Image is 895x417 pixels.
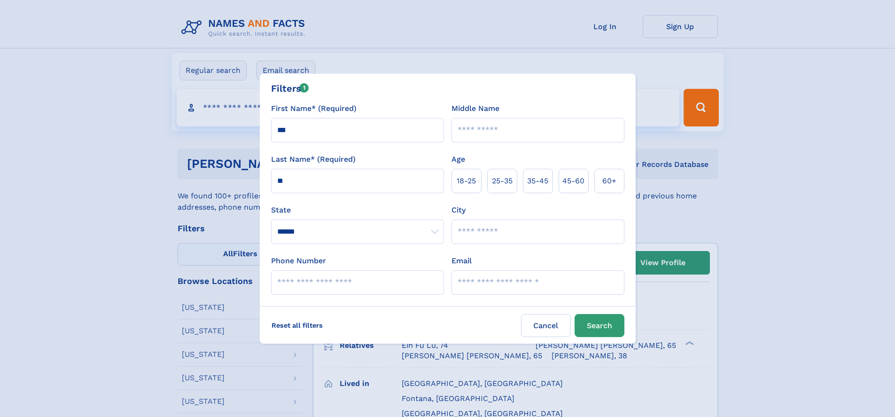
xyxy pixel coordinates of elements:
[271,103,357,114] label: First Name* (Required)
[271,154,356,165] label: Last Name* (Required)
[451,205,466,216] label: City
[271,81,309,95] div: Filters
[451,154,465,165] label: Age
[451,255,472,267] label: Email
[265,314,329,337] label: Reset all filters
[521,314,571,337] label: Cancel
[562,175,584,187] span: 45‑60
[451,103,499,114] label: Middle Name
[271,205,444,216] label: State
[527,175,548,187] span: 35‑45
[575,314,624,337] button: Search
[492,175,513,187] span: 25‑35
[602,175,616,187] span: 60+
[271,255,326,267] label: Phone Number
[457,175,476,187] span: 18‑25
